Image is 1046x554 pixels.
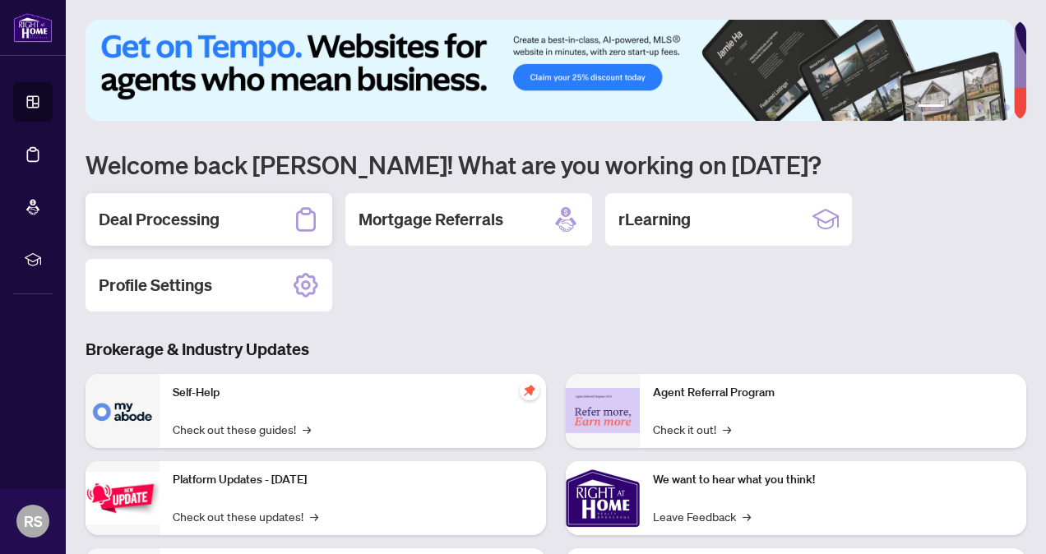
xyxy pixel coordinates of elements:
h3: Brokerage & Industry Updates [86,338,1026,361]
a: Check out these guides!→ [173,420,311,438]
h2: Mortgage Referrals [359,208,503,231]
span: → [310,507,318,525]
p: Self-Help [173,384,533,402]
button: 6 [1003,104,1010,111]
h2: Deal Processing [99,208,220,231]
button: 2 [951,104,957,111]
button: 4 [977,104,984,111]
h2: rLearning [618,208,691,231]
img: Agent Referral Program [566,388,640,433]
button: 1 [918,104,944,111]
a: Check out these updates!→ [173,507,318,525]
p: Agent Referral Program [653,384,1013,402]
span: pushpin [520,381,539,400]
img: Platform Updates - July 21, 2025 [86,472,160,524]
span: → [743,507,751,525]
img: logo [13,12,53,43]
button: 3 [964,104,970,111]
img: Slide 0 [86,20,1014,121]
button: 5 [990,104,997,111]
p: We want to hear what you think! [653,471,1013,489]
img: We want to hear what you think! [566,461,640,535]
button: Open asap [980,496,1030,546]
span: RS [24,510,43,533]
span: → [303,420,311,438]
h2: Profile Settings [99,274,212,297]
span: → [723,420,731,438]
h1: Welcome back [PERSON_NAME]! What are you working on [DATE]? [86,149,1026,180]
p: Platform Updates - [DATE] [173,471,533,489]
a: Leave Feedback→ [653,507,751,525]
img: Self-Help [86,374,160,448]
a: Check it out!→ [653,420,731,438]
